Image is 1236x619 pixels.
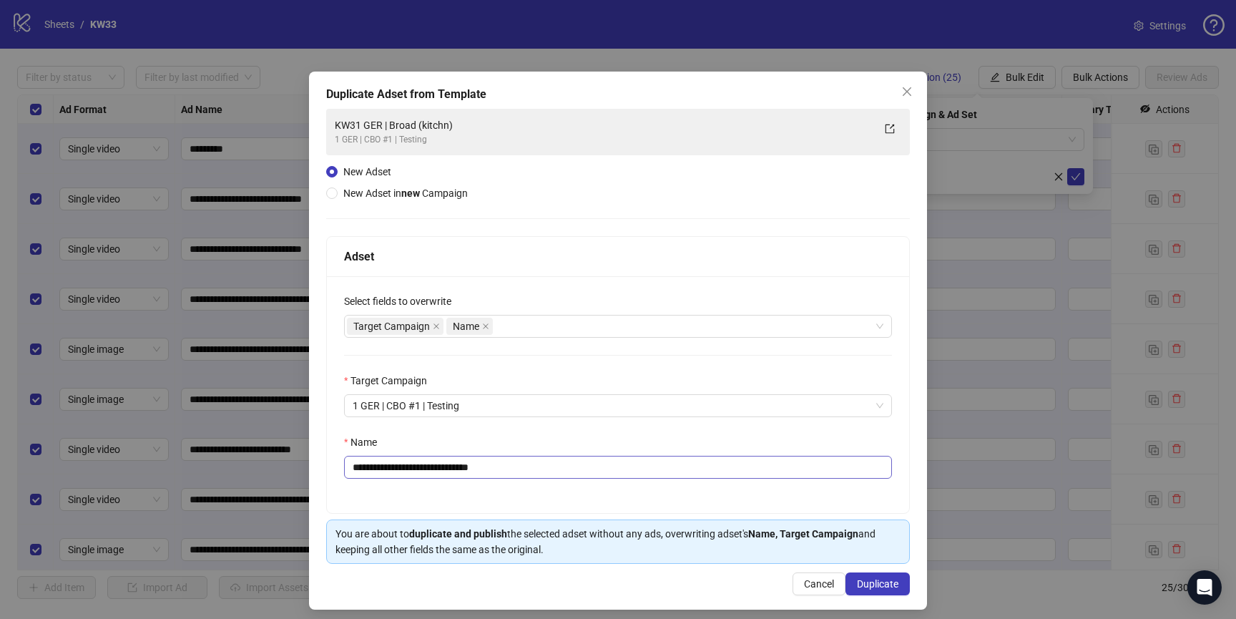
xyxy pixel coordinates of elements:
[353,395,883,416] span: 1 GER | CBO #1 | Testing
[845,572,910,595] button: Duplicate
[347,318,443,335] span: Target Campaign
[343,166,391,177] span: New Adset
[344,293,461,309] label: Select fields to overwrite
[409,528,507,540] strong: duplicate and publish
[344,456,892,479] input: Name
[482,323,489,330] span: close
[335,526,901,557] div: You are about to the selected adset without any ads, overwriting adset's and keeping all other fi...
[344,434,386,450] label: Name
[446,318,493,335] span: Name
[885,124,895,134] span: export
[748,528,858,540] strong: Name, Target Campaign
[433,323,440,330] span: close
[343,187,468,199] span: New Adset in Campaign
[401,187,420,199] strong: new
[453,318,479,334] span: Name
[326,86,910,103] div: Duplicate Adset from Template
[857,578,898,590] span: Duplicate
[353,318,430,334] span: Target Campaign
[793,572,845,595] button: Cancel
[344,373,436,389] label: Target Campaign
[335,117,873,133] div: KW31 GER | Broad (kitchn)
[335,133,873,147] div: 1 GER | CBO #1 | Testing
[344,248,892,265] div: Adset
[896,80,918,103] button: Close
[1187,570,1222,605] div: Open Intercom Messenger
[901,86,913,97] span: close
[804,578,834,590] span: Cancel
